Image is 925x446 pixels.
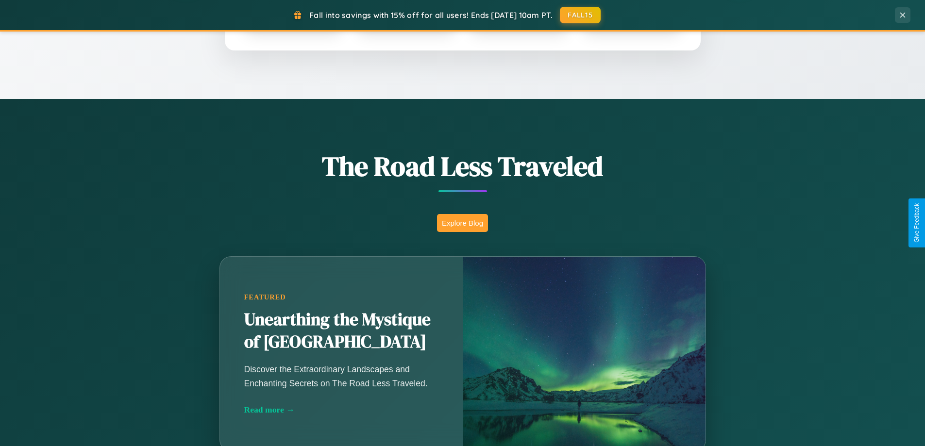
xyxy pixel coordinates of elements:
div: Read more → [244,405,438,415]
div: Featured [244,293,438,301]
p: Discover the Extraordinary Landscapes and Enchanting Secrets on The Road Less Traveled. [244,363,438,390]
div: Give Feedback [913,203,920,243]
button: Explore Blog [437,214,488,232]
h2: Unearthing the Mystique of [GEOGRAPHIC_DATA] [244,309,438,353]
span: Fall into savings with 15% off for all users! Ends [DATE] 10am PT. [309,10,553,20]
button: FALL15 [560,7,601,23]
h1: The Road Less Traveled [171,148,754,185]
